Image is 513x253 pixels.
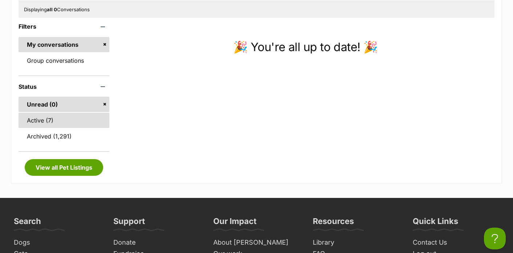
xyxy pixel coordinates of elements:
[213,216,256,231] h3: Our Impact
[14,216,41,231] h3: Search
[19,113,109,128] a: Active (7)
[313,216,354,231] h3: Resources
[113,216,145,231] h3: Support
[19,129,109,144] a: Archived (1,291)
[24,7,90,12] span: Displaying Conversations
[210,237,303,248] a: About [PERSON_NAME]
[19,37,109,52] a: My conversations
[410,237,502,248] a: Contact Us
[47,7,57,12] strong: all 0
[19,83,109,90] header: Status
[19,53,109,68] a: Group conversations
[310,237,402,248] a: Library
[484,228,506,249] iframe: Help Scout Beacon - Open
[117,38,494,56] p: 🎉 You're all up to date! 🎉
[25,159,103,176] a: View all Pet Listings
[19,23,109,30] header: Filters
[413,216,458,231] h3: Quick Links
[110,237,203,248] a: Donate
[11,237,103,248] a: Dogs
[19,97,109,112] a: Unread (0)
